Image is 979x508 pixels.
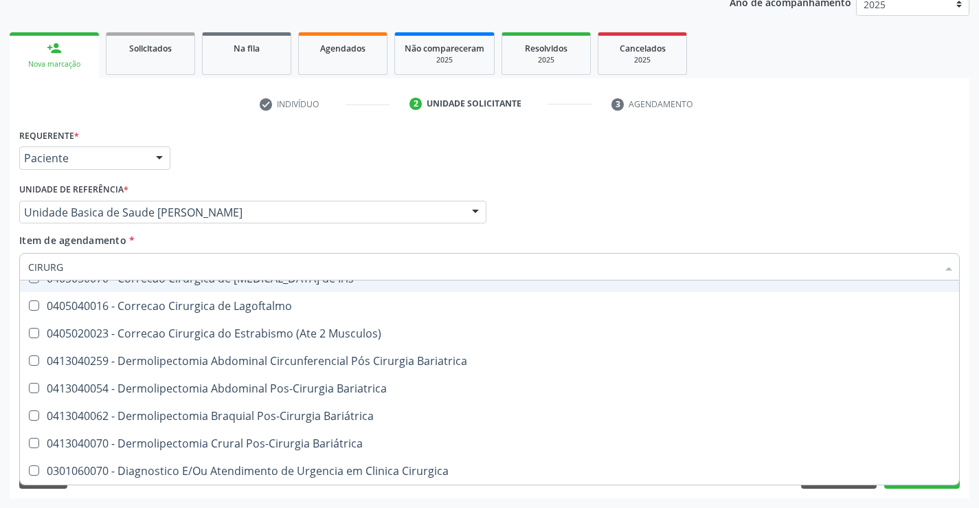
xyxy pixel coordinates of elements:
div: person_add [47,41,62,56]
div: 2025 [608,55,677,65]
div: 0301060070 - Diagnostico E/Ou Atendimento de Urgencia em Clinica Cirurgica [28,465,951,476]
span: Na fila [234,43,260,54]
span: Agendados [320,43,365,54]
div: 0413040259 - Dermolipectomia Abdominal Circunferencial Pós Cirurgia Bariatrica [28,355,951,366]
div: Unidade solicitante [427,98,521,110]
div: 2 [409,98,422,110]
input: Buscar por procedimentos [28,253,937,280]
div: 0413040054 - Dermolipectomia Abdominal Pos-Cirurgia Bariatrica [28,383,951,394]
span: Resolvidos [525,43,567,54]
div: 2025 [405,55,484,65]
span: Solicitados [129,43,172,54]
label: Requerente [19,125,79,146]
div: 0413040070 - Dermolipectomia Crural Pos-Cirurgia Bariátrica [28,438,951,449]
div: 0405040016 - Correcao Cirurgica de Lagoftalmo [28,300,951,311]
label: Unidade de referência [19,179,128,201]
span: Cancelados [620,43,666,54]
div: 0413040062 - Dermolipectomia Braquial Pos-Cirurgia Bariátrica [28,410,951,421]
span: Não compareceram [405,43,484,54]
div: Nova marcação [19,59,89,69]
div: 0405020023 - Correcao Cirurgica do Estrabismo (Ate 2 Musculos) [28,328,951,339]
div: 2025 [512,55,581,65]
span: Unidade Basica de Saude [PERSON_NAME] [24,206,458,219]
span: Item de agendamento [19,234,126,247]
span: Paciente [24,151,142,165]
